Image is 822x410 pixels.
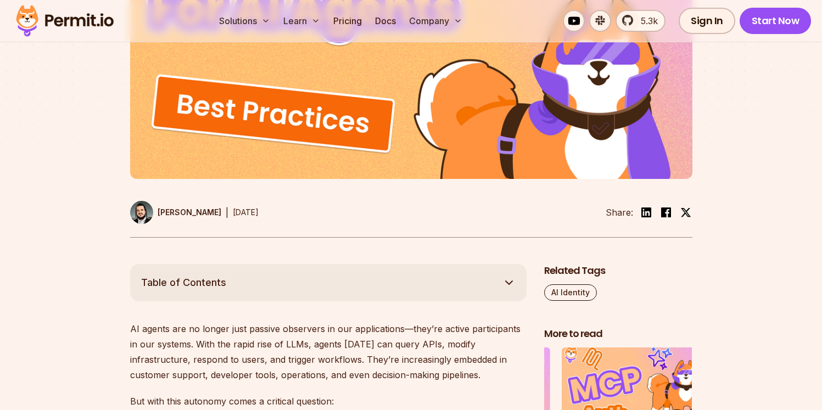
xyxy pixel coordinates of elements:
[616,10,666,32] a: 5.3k
[659,206,673,219] img: facebook
[158,207,221,218] p: [PERSON_NAME]
[130,201,153,224] img: Gabriel L. Manor
[141,275,226,290] span: Table of Contents
[226,206,228,219] div: |
[606,206,633,219] li: Share:
[371,10,400,32] a: Docs
[544,284,597,301] a: AI Identity
[640,206,653,219] img: linkedin
[11,2,119,40] img: Permit logo
[329,10,366,32] a: Pricing
[680,207,691,218] img: twitter
[279,10,325,32] button: Learn
[405,10,467,32] button: Company
[130,201,221,224] a: [PERSON_NAME]
[130,394,527,409] p: But with this autonomy comes a critical question:
[679,8,735,34] a: Sign In
[544,264,692,278] h2: Related Tags
[215,10,275,32] button: Solutions
[634,14,658,27] span: 5.3k
[130,264,527,301] button: Table of Contents
[740,8,812,34] a: Start Now
[544,327,692,341] h2: More to read
[130,321,527,383] p: AI agents are no longer just passive observers in our applications—they’re active participants in...
[233,207,259,217] time: [DATE]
